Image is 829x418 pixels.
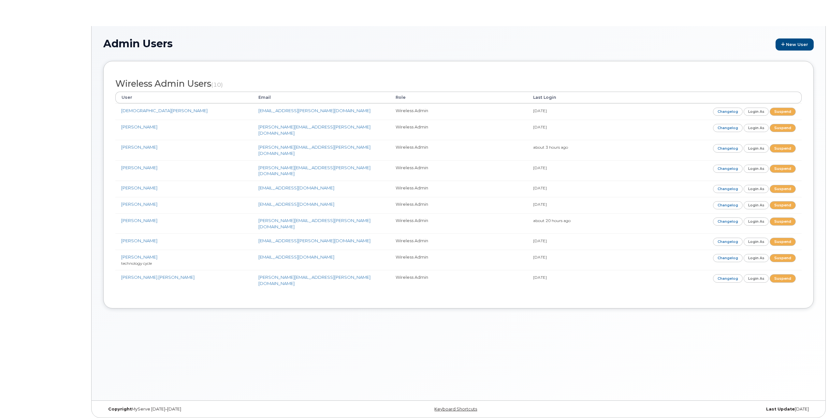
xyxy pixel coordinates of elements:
a: Login as [744,124,769,132]
strong: Last Update [766,407,795,411]
a: [PERSON_NAME] [121,165,157,170]
a: Login as [744,217,769,226]
a: Suspend [770,217,796,226]
small: (10) [211,81,223,88]
td: Wireless Admin [390,160,527,181]
a: Login as [744,165,769,173]
a: [EMAIL_ADDRESS][DOMAIN_NAME] [258,185,334,190]
small: [DATE] [533,275,547,280]
small: about 3 hours ago [533,145,568,150]
a: [PERSON_NAME] [121,238,157,243]
a: Login as [744,238,769,246]
a: Changelog [713,165,743,173]
td: Wireless Admin [390,120,527,140]
a: Suspend [770,165,796,173]
a: Login as [744,144,769,152]
a: [PERSON_NAME] [121,185,157,190]
a: New User [776,38,814,51]
a: Suspend [770,108,796,116]
a: [PERSON_NAME].[PERSON_NAME] [121,275,195,280]
td: Wireless Admin [390,103,527,120]
a: [PERSON_NAME] [121,144,157,150]
a: Login as [744,185,769,193]
th: Last Login [527,92,664,103]
a: [PERSON_NAME][EMAIL_ADDRESS][PERSON_NAME][DOMAIN_NAME] [258,218,371,229]
a: Suspend [770,201,796,209]
a: Changelog [713,274,743,282]
a: [EMAIL_ADDRESS][PERSON_NAME][DOMAIN_NAME] [258,238,371,243]
div: MyServe [DATE]–[DATE] [103,407,340,412]
small: [DATE] [533,255,547,260]
a: [PERSON_NAME][EMAIL_ADDRESS][PERSON_NAME][DOMAIN_NAME] [258,275,371,286]
a: Changelog [713,201,743,209]
a: Changelog [713,217,743,226]
small: [DATE] [533,125,547,129]
a: Changelog [713,185,743,193]
strong: Copyright [108,407,132,411]
small: [DATE] [533,202,547,207]
small: [DATE] [533,165,547,170]
a: [PERSON_NAME] [121,124,157,129]
small: technology cycle [121,261,152,266]
a: Changelog [713,254,743,262]
a: Suspend [770,274,796,282]
small: about 20 hours ago [533,218,571,223]
a: Suspend [770,124,796,132]
a: Keyboard Shortcuts [434,407,477,411]
td: Wireless Admin [390,233,527,250]
a: Suspend [770,185,796,193]
a: Suspend [770,144,796,152]
a: [PERSON_NAME][EMAIL_ADDRESS][PERSON_NAME][DOMAIN_NAME] [258,144,371,156]
small: [DATE] [533,186,547,190]
th: User [115,92,253,103]
a: Suspend [770,238,796,246]
small: [DATE] [533,238,547,243]
td: Wireless Admin [390,181,527,197]
td: Wireless Admin [390,213,527,233]
a: Login as [744,254,769,262]
a: Changelog [713,108,743,116]
td: Wireless Admin [390,250,527,270]
a: Login as [744,274,769,282]
h2: Wireless Admin Users [115,79,802,89]
a: [EMAIL_ADDRESS][PERSON_NAME][DOMAIN_NAME] [258,108,371,113]
td: Wireless Admin [390,270,527,290]
a: [EMAIL_ADDRESS][DOMAIN_NAME] [258,202,334,207]
a: [PERSON_NAME][EMAIL_ADDRESS][PERSON_NAME][DOMAIN_NAME] [258,124,371,136]
th: Email [253,92,390,103]
a: [PERSON_NAME] [121,218,157,223]
a: Login as [744,108,769,116]
th: Role [390,92,527,103]
a: Login as [744,201,769,209]
a: Changelog [713,238,743,246]
a: [PERSON_NAME] [121,254,157,260]
a: [PERSON_NAME][EMAIL_ADDRESS][PERSON_NAME][DOMAIN_NAME] [258,165,371,176]
td: Wireless Admin [390,140,527,160]
a: Changelog [713,124,743,132]
a: Suspend [770,254,796,262]
a: Changelog [713,144,743,152]
a: [DEMOGRAPHIC_DATA][PERSON_NAME] [121,108,208,113]
h1: Admin Users [103,38,814,51]
td: Wireless Admin [390,197,527,213]
a: [EMAIL_ADDRESS][DOMAIN_NAME] [258,254,334,260]
a: [PERSON_NAME] [121,202,157,207]
div: [DATE] [577,407,814,412]
small: [DATE] [533,108,547,113]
